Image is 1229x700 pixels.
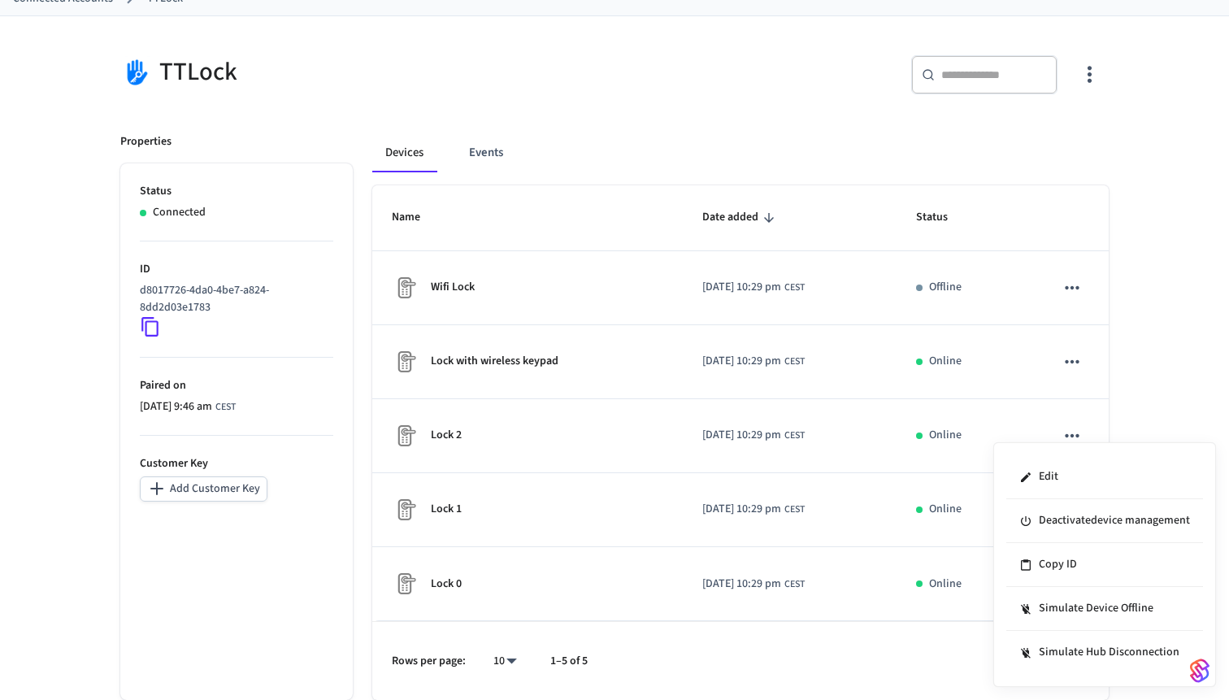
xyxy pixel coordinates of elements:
li: Edit [1006,455,1203,499]
li: Deactivate device management [1006,499,1203,543]
img: SeamLogoGradient.69752ec5.svg [1190,658,1209,684]
li: Simulate Hub Disconnection [1006,631,1203,674]
li: Copy ID [1006,543,1203,587]
li: Simulate Device Offline [1006,587,1203,631]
